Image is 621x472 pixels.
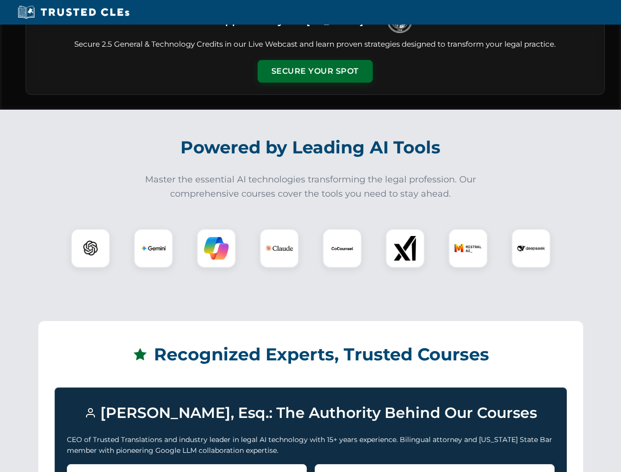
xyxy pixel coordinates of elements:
[134,229,173,268] div: Gemini
[385,229,425,268] div: xAI
[260,229,299,268] div: Claude
[67,400,555,426] h3: [PERSON_NAME], Esq.: The Authority Behind Our Courses
[258,60,373,83] button: Secure Your Spot
[55,337,567,372] h2: Recognized Experts, Trusted Courses
[448,229,488,268] div: Mistral AI
[38,130,583,165] h2: Powered by Leading AI Tools
[71,229,110,268] div: ChatGPT
[266,235,293,262] img: Claude Logo
[204,236,229,261] img: Copilot Logo
[197,229,236,268] div: Copilot
[454,235,482,262] img: Mistral AI Logo
[517,235,545,262] img: DeepSeek Logo
[15,5,132,20] img: Trusted CLEs
[67,434,555,456] p: CEO of Trusted Translations and industry leader in legal AI technology with 15+ years experience....
[323,229,362,268] div: CoCounsel
[139,173,483,201] p: Master the essential AI technologies transforming the legal profession. Our comprehensive courses...
[511,229,551,268] div: DeepSeek
[38,39,592,50] p: Secure 2.5 General & Technology Credits in our Live Webcast and learn proven strategies designed ...
[393,236,417,261] img: xAI Logo
[76,234,105,263] img: ChatGPT Logo
[330,236,355,261] img: CoCounsel Logo
[141,236,166,261] img: Gemini Logo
